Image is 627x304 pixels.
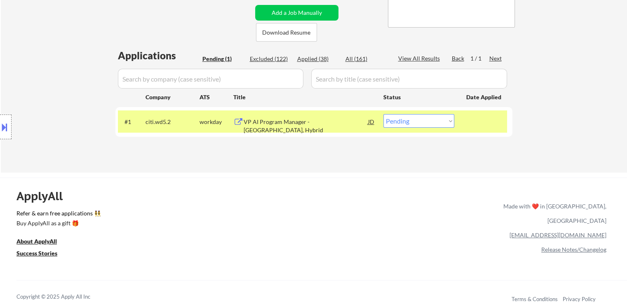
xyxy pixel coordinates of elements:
[16,238,57,245] u: About ApplyAll
[16,210,331,219] a: Refer & earn free applications 👯‍♀️
[541,246,606,253] a: Release Notes/Changelog
[489,54,503,63] div: Next
[512,296,558,302] a: Terms & Conditions
[345,55,387,63] div: All (161)
[146,93,200,101] div: Company
[466,93,503,101] div: Date Applied
[16,249,68,260] a: Success Stories
[16,220,99,226] div: Buy ApplyAll as a gift 🎁
[510,232,606,239] a: [EMAIL_ADDRESS][DOMAIN_NAME]
[16,293,111,301] div: Copyright © 2025 Apply All Inc
[16,250,57,257] u: Success Stories
[202,55,244,63] div: Pending (1)
[563,296,596,302] a: Privacy Policy
[200,93,233,101] div: ATS
[250,55,291,63] div: Excluded (122)
[311,69,507,89] input: Search by title (case sensitive)
[500,199,606,228] div: Made with ❤️ in [GEOGRAPHIC_DATA], [GEOGRAPHIC_DATA]
[146,118,200,126] div: citi.wd5.2
[452,54,465,63] div: Back
[297,55,338,63] div: Applied (38)
[398,54,442,63] div: View All Results
[255,5,338,21] button: Add a Job Manually
[16,219,99,229] a: Buy ApplyAll as a gift 🎁
[470,54,489,63] div: 1 / 1
[367,114,376,129] div: JD
[118,69,303,89] input: Search by company (case sensitive)
[244,118,368,134] div: VP AI Program Manager - [GEOGRAPHIC_DATA], Hybrid
[383,89,454,104] div: Status
[233,93,376,101] div: Title
[16,237,68,248] a: About ApplyAll
[200,118,233,126] div: workday
[256,23,317,42] button: Download Resume
[118,51,200,61] div: Applications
